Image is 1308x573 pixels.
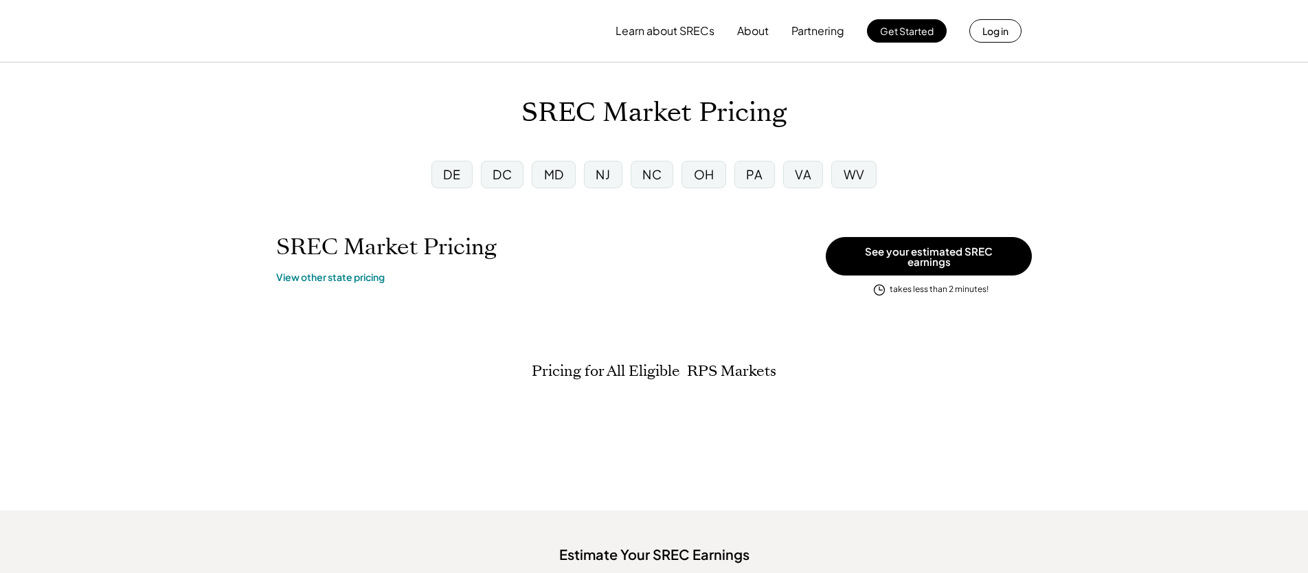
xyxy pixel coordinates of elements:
div: WV [844,166,865,183]
a: View other state pricing [276,271,385,284]
div: MD [544,166,564,183]
div: PA [746,166,763,183]
div: DE [443,166,460,183]
button: Partnering [791,17,844,45]
button: Log in [969,19,1022,43]
div: VA [795,166,811,183]
button: See your estimated SREC earnings [826,237,1032,276]
h1: SREC Market Pricing [521,97,787,129]
div: NC [642,166,662,183]
button: Learn about SRECs [616,17,714,45]
button: Get Started [867,19,947,43]
img: yH5BAEAAAAALAAAAAABAAEAAAIBRAA7 [286,8,401,54]
h2: Pricing for All Eligible RPS Markets [532,362,776,380]
h1: SREC Market Pricing [276,234,497,260]
div: DC [493,166,512,183]
div: NJ [596,166,610,183]
button: About [737,17,769,45]
div: takes less than 2 minutes! [890,284,989,295]
div: OH [694,166,714,183]
div: Estimate Your SREC Earnings [14,538,1294,564]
